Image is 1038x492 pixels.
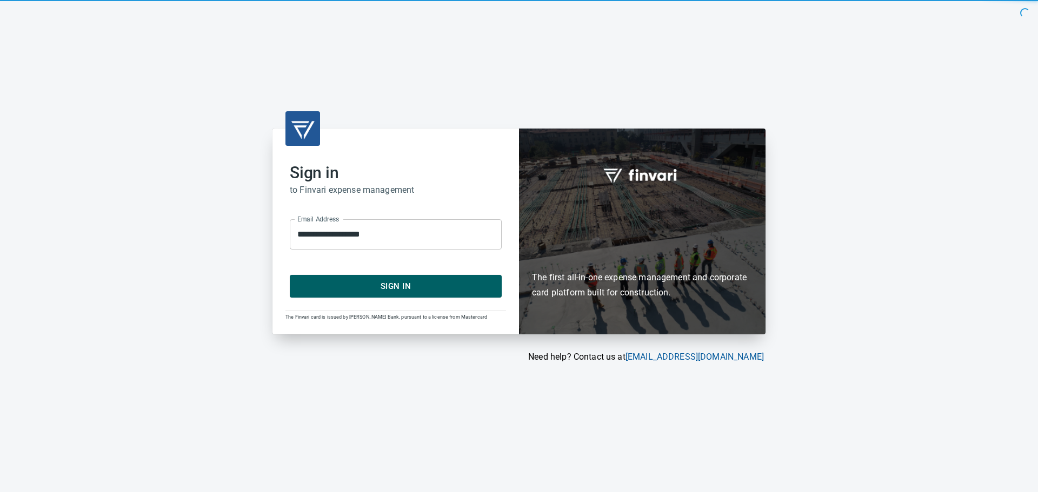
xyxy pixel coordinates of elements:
h6: The first all-in-one expense management and corporate card platform built for construction. [532,208,753,301]
a: [EMAIL_ADDRESS][DOMAIN_NAME] [626,352,764,362]
span: Sign In [302,279,490,293]
img: fullword_logo_white.png [602,163,683,187]
button: Sign In [290,275,502,298]
h2: Sign in [290,163,502,183]
span: The Finvari card is issued by [PERSON_NAME] Bank, pursuant to a license from Mastercard [285,314,487,320]
div: Finvari [519,129,766,334]
h6: to Finvari expense management [290,183,502,198]
img: transparent_logo.png [290,116,316,141]
p: Need help? Contact us at [272,351,764,363]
